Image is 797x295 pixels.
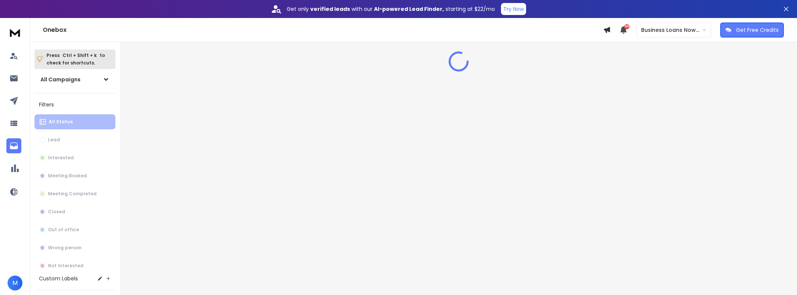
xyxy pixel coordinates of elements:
[641,26,702,34] p: Business Loans Now ([PERSON_NAME])
[34,99,115,110] h3: Filters
[39,275,78,282] h3: Custom Labels
[46,52,105,67] p: Press to check for shortcuts.
[34,72,115,87] button: All Campaigns
[61,51,98,60] span: Ctrl + Shift + k
[503,5,524,13] p: Try Now
[624,24,630,29] span: 50
[310,5,350,13] strong: verified leads
[287,5,495,13] p: Get only with our starting at $22/mo
[720,22,784,37] button: Get Free Credits
[7,25,22,39] img: logo
[374,5,444,13] strong: AI-powered Lead Finder,
[736,26,779,34] p: Get Free Credits
[40,76,81,83] h1: All Campaigns
[43,25,603,34] h1: Onebox
[7,276,22,291] button: M
[501,3,526,15] button: Try Now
